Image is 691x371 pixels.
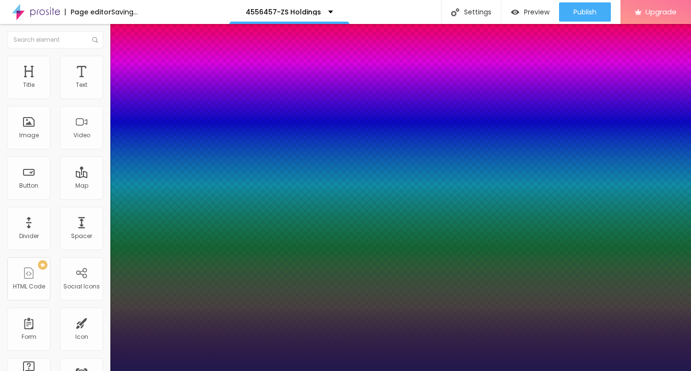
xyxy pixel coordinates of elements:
div: Title [23,82,35,88]
div: Page editor [65,9,111,15]
div: Spacer [71,233,92,239]
div: Social Icons [63,283,100,290]
img: view-1.svg [511,8,519,16]
button: Preview [501,2,559,22]
img: Icone [92,37,98,43]
div: HTML Code [13,283,45,290]
span: Publish [573,8,596,16]
div: Video [73,132,90,139]
img: Icone [451,8,459,16]
p: 4556457-ZS Holdings [246,9,321,15]
div: Saving... [111,9,138,15]
div: Divider [19,233,39,239]
div: Button [19,182,38,189]
div: Form [22,334,36,340]
button: Publish [559,2,611,22]
input: Search element [7,31,103,48]
div: Map [75,182,88,189]
span: Preview [524,8,549,16]
div: Icon [75,334,88,340]
div: Image [19,132,39,139]
div: Text [76,82,87,88]
span: Upgrade [645,8,677,16]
